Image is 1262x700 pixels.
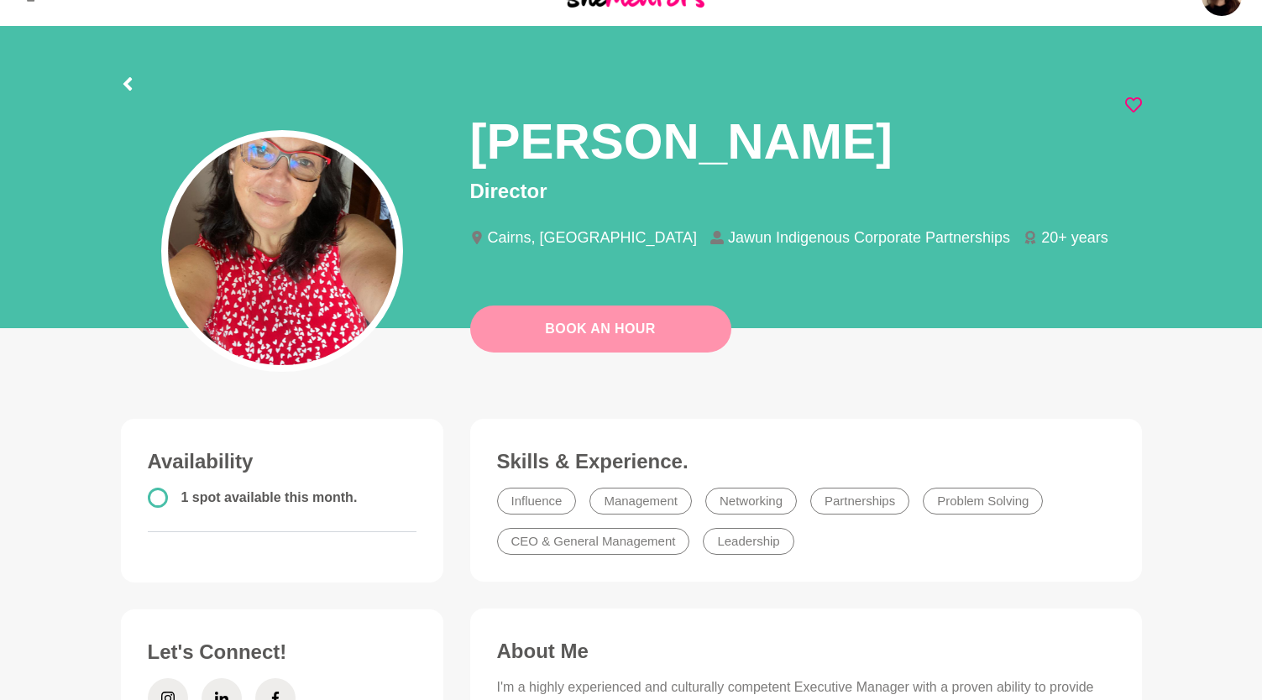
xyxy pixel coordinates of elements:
li: Cairns, [GEOGRAPHIC_DATA] [470,230,710,245]
h3: Skills & Experience. [497,449,1115,474]
h3: Availability [148,449,416,474]
li: 20+ years [1024,230,1122,245]
span: 1 spot available this month. [181,490,358,504]
li: Jawun Indigenous Corporate Partnerships [710,230,1024,245]
p: Director [470,176,1142,206]
a: Book An Hour [470,306,731,353]
h3: Let's Connect! [148,640,416,665]
h1: [PERSON_NAME] [470,110,893,173]
h3: About Me [497,639,1115,664]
